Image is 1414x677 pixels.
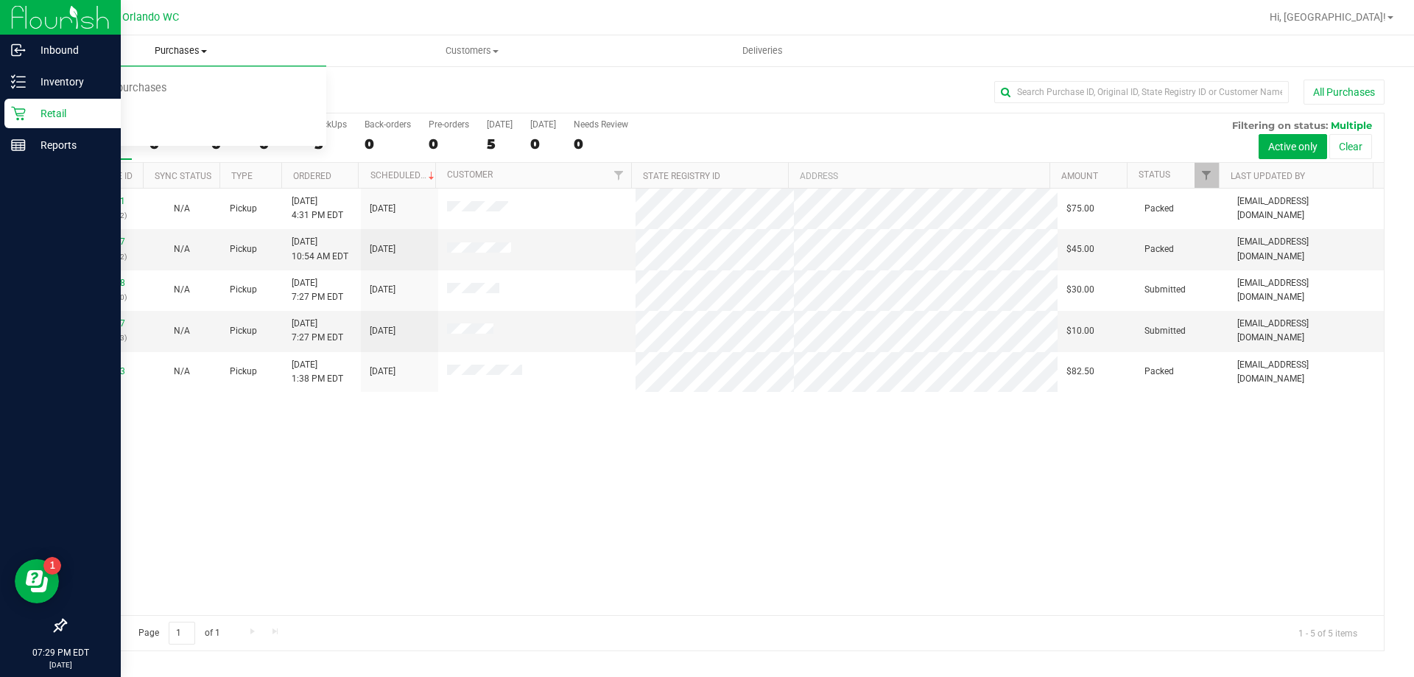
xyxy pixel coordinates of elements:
div: 0 [574,136,628,152]
a: Type [231,171,253,181]
span: [DATE] [370,365,395,379]
a: Status [1139,169,1170,180]
inline-svg: Retail [11,106,26,121]
button: N/A [174,324,190,338]
span: Not Applicable [174,326,190,336]
div: Pre-orders [429,119,469,130]
a: Sync Status [155,171,211,181]
span: $10.00 [1066,324,1094,338]
a: 11821591 [84,196,125,206]
p: Inventory [26,73,114,91]
span: Purchases [35,44,326,57]
inline-svg: Inventory [11,74,26,89]
p: [DATE] [7,659,114,670]
span: 1 - 5 of 5 items [1287,622,1369,644]
span: [DATE] 7:27 PM EDT [292,276,343,304]
a: Amount [1061,171,1098,181]
span: $45.00 [1066,242,1094,256]
div: 5 [314,136,347,152]
th: Address [788,163,1049,189]
span: Orlando WC [122,11,179,24]
span: [EMAIL_ADDRESS][DOMAIN_NAME] [1237,235,1375,263]
div: 0 [530,136,556,152]
a: 11825768 [84,278,125,288]
inline-svg: Reports [11,138,26,152]
span: [DATE] 10:54 AM EDT [292,235,348,263]
a: State Registry ID [643,171,720,181]
button: N/A [174,365,190,379]
span: Not Applicable [174,203,190,214]
div: 0 [429,136,469,152]
span: Hi, [GEOGRAPHIC_DATA]! [1270,11,1386,23]
p: Reports [26,136,114,154]
span: [DATE] 1:38 PM EDT [292,358,343,386]
a: Customer [447,169,493,180]
span: Not Applicable [174,244,190,254]
span: Submitted [1144,283,1186,297]
div: [DATE] [487,119,513,130]
button: All Purchases [1304,80,1385,105]
span: [EMAIL_ADDRESS][DOMAIN_NAME] [1237,358,1375,386]
a: Filter [607,163,631,188]
button: N/A [174,283,190,297]
div: [DATE] [530,119,556,130]
span: Customers [327,44,616,57]
p: Inbound [26,41,114,59]
span: Pickup [230,365,257,379]
span: Filtering on status: [1232,119,1328,131]
span: $75.00 [1066,202,1094,216]
p: 07:29 PM EDT [7,646,114,659]
div: PickUps [314,119,347,130]
input: 1 [169,622,195,645]
iframe: Resource center unread badge [43,557,61,575]
a: 11822097 [84,236,125,247]
div: 0 [365,136,411,152]
span: $30.00 [1066,283,1094,297]
span: [DATE] 4:31 PM EDT [292,194,343,222]
a: Filter [1195,163,1219,188]
span: Deliveries [722,44,803,57]
a: 11823113 [84,366,125,376]
span: [DATE] [370,202,395,216]
span: [DATE] [370,283,395,297]
button: N/A [174,202,190,216]
span: Multiple [1331,119,1372,131]
span: $82.50 [1066,365,1094,379]
span: Pickup [230,283,257,297]
span: Packed [1144,365,1174,379]
span: [EMAIL_ADDRESS][DOMAIN_NAME] [1237,317,1375,345]
span: Page of 1 [126,622,232,645]
inline-svg: Inbound [11,43,26,57]
span: Packed [1144,202,1174,216]
span: [DATE] [370,324,395,338]
input: Search Purchase ID, Original ID, State Registry ID or Customer Name... [994,81,1289,103]
span: Pickup [230,202,257,216]
span: Not Applicable [174,284,190,295]
a: 11825787 [84,318,125,329]
span: Pickup [230,242,257,256]
span: Submitted [1144,324,1186,338]
span: [EMAIL_ADDRESS][DOMAIN_NAME] [1237,276,1375,304]
a: Customers [326,35,617,66]
div: 5 [487,136,513,152]
span: Pickup [230,324,257,338]
span: [DATE] [370,242,395,256]
a: Deliveries [617,35,908,66]
button: N/A [174,242,190,256]
a: Scheduled [370,170,437,180]
div: Needs Review [574,119,628,130]
button: Clear [1329,134,1372,159]
a: Purchases Summary of purchases Fulfillment All purchases [35,35,326,66]
span: [DATE] 7:27 PM EDT [292,317,343,345]
button: Active only [1259,134,1327,159]
span: Not Applicable [174,366,190,376]
iframe: Resource center [15,559,59,603]
a: Ordered [293,171,331,181]
p: Retail [26,105,114,122]
span: [EMAIL_ADDRESS][DOMAIN_NAME] [1237,194,1375,222]
a: Last Updated By [1231,171,1305,181]
span: Packed [1144,242,1174,256]
div: Back-orders [365,119,411,130]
